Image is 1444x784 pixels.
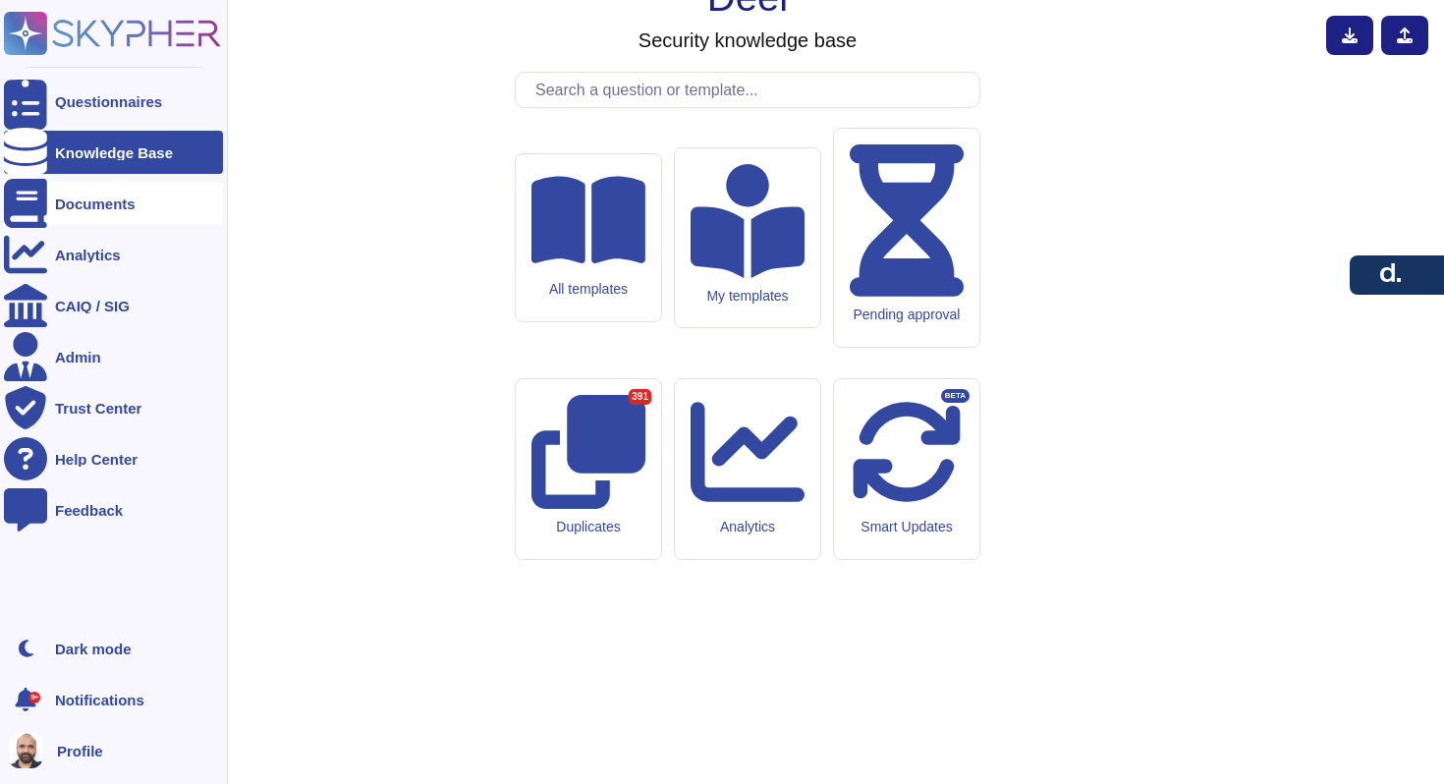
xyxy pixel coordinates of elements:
span: Profile [57,744,103,758]
h3: Security knowledge base [639,28,857,52]
div: 391 [629,389,651,405]
div: Help Center [55,452,138,467]
a: Documents [4,182,223,225]
div: All templates [531,281,645,298]
div: Analytics [691,519,805,535]
div: BETA [941,389,970,403]
div: Dark mode [55,642,132,656]
div: My templates [691,288,805,305]
a: Help Center [4,437,223,480]
div: CAIQ / SIG [55,299,130,313]
a: Analytics [4,233,223,276]
div: Pending approval [850,307,964,323]
div: Duplicates [531,519,645,535]
a: Questionnaires [4,80,223,123]
div: Questionnaires [55,94,162,109]
a: Admin [4,335,223,378]
div: Admin [55,350,101,364]
a: CAIQ / SIG [4,284,223,327]
div: Trust Center [55,401,141,416]
div: 9+ [28,692,40,703]
input: Search a question or template... [526,73,979,107]
div: Smart Updates [850,519,964,535]
div: Feedback [55,503,123,518]
div: Analytics [55,248,121,262]
a: Knowledge Base [4,131,223,174]
span: Notifications [55,693,144,707]
div: Knowledge Base [55,145,173,160]
a: Feedback [4,488,223,532]
button: user [4,729,57,772]
img: user [8,733,43,768]
div: Documents [55,196,136,211]
a: Trust Center [4,386,223,429]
